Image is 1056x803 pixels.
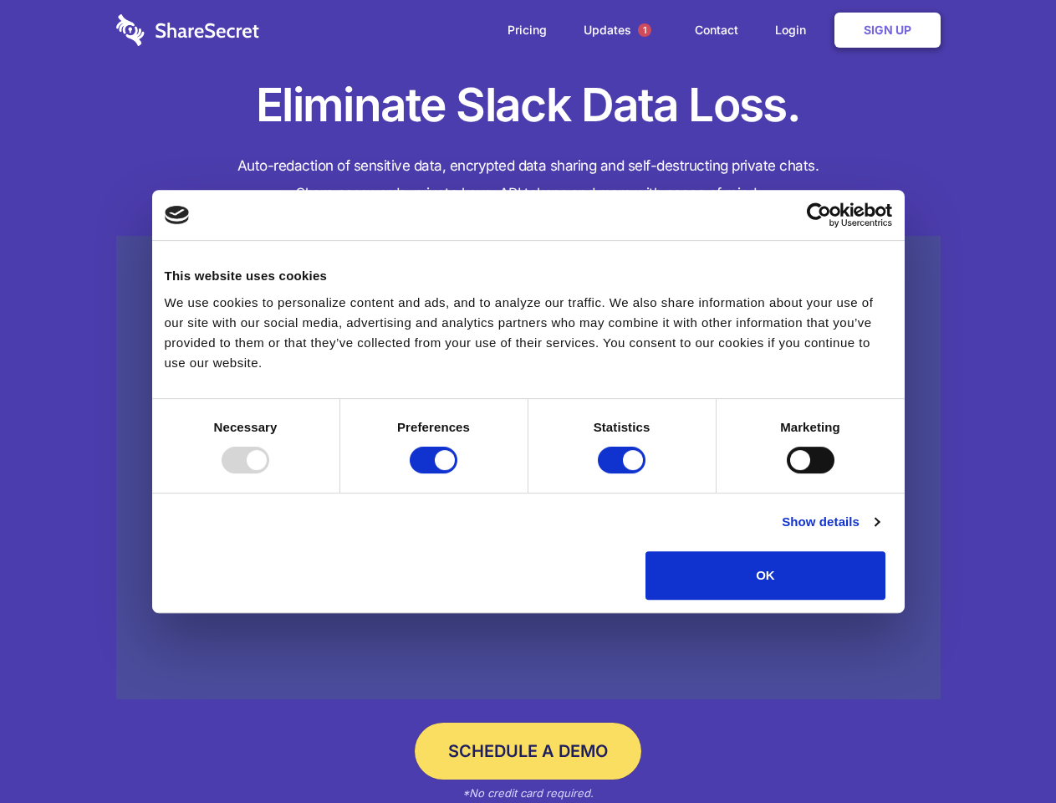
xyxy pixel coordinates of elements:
a: Usercentrics Cookiebot - opens in a new window [746,202,892,228]
button: OK [645,551,885,600]
div: This website uses cookies [165,266,892,286]
strong: Preferences [397,420,470,434]
img: logo-wordmark-white-trans-d4663122ce5f474addd5e946df7df03e33cb6a1c49d2221995e7729f52c070b2.svg [116,14,259,46]
h1: Eliminate Slack Data Loss. [116,75,941,136]
a: Contact [678,4,755,56]
span: 1 [638,23,651,37]
a: Wistia video thumbnail [116,236,941,700]
em: *No credit card required. [462,786,594,800]
img: logo [165,206,190,224]
a: Show details [782,512,879,532]
h4: Auto-redaction of sensitive data, encrypted data sharing and self-destructing private chats. Shar... [116,152,941,207]
a: Login [758,4,831,56]
a: Schedule a Demo [415,723,641,780]
strong: Necessary [214,420,278,434]
a: Sign Up [834,13,941,48]
a: Pricing [491,4,564,56]
div: We use cookies to personalize content and ads, and to analyze our traffic. We also share informat... [165,293,892,373]
strong: Statistics [594,420,650,434]
strong: Marketing [780,420,840,434]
